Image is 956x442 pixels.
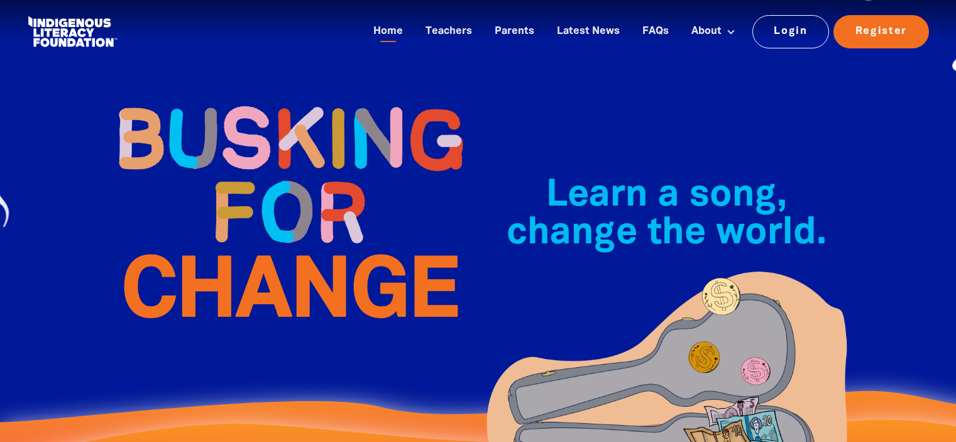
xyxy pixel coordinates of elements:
a: FAQs [635,21,676,42]
a: Teachers [418,21,480,42]
a: Latest News [549,21,627,42]
a: Login [752,15,830,48]
a: Register [833,15,929,48]
a: About [684,21,743,42]
a: Home [366,21,410,42]
span: Learn a song, change the world. [507,179,827,251]
a: Parents [487,21,542,42]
